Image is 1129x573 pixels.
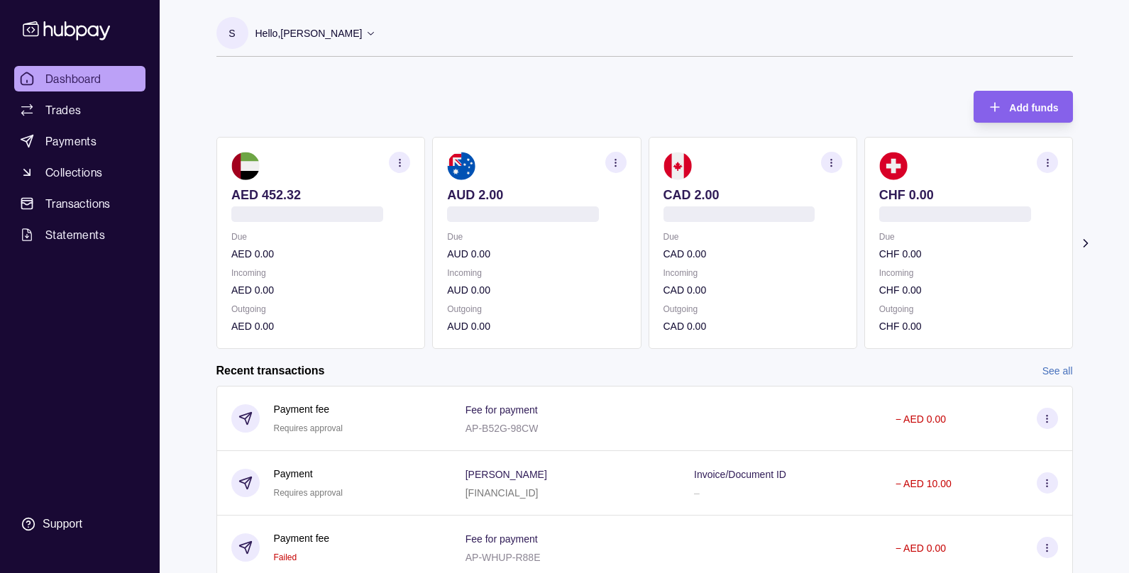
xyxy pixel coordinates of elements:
div: Support [43,516,82,532]
p: CAD 0.00 [663,246,842,262]
p: AUD 0.00 [447,318,626,334]
p: CHF 0.00 [879,282,1057,298]
a: Dashboard [14,66,145,91]
p: CAD 2.00 [663,187,842,203]
span: Failed [274,552,297,562]
span: Payments [45,133,97,150]
p: Due [879,229,1057,245]
p: Outgoing [663,301,842,317]
p: – [694,487,700,499]
p: − AED 10.00 [896,478,952,489]
span: Add funds [1009,102,1058,113]
p: AED 0.00 [231,246,410,262]
p: CHF 0.00 [879,318,1057,334]
button: Add funds [974,91,1072,123]
p: Fee for payment [466,404,538,416]
a: Collections [14,160,145,185]
p: Due [231,229,410,245]
p: Payment fee [274,401,343,417]
p: Incoming [231,265,410,281]
p: AUD 0.00 [447,282,626,298]
span: Dashboard [45,70,101,87]
p: Fee for payment [466,533,538,545]
span: Transactions [45,195,111,212]
p: Outgoing [879,301,1057,317]
a: Payments [14,128,145,154]
p: − AED 0.00 [896,413,946,425]
span: Requires approval [274,423,343,433]
p: Payment fee [274,530,330,546]
img: ch [879,152,907,180]
a: See all [1042,363,1073,379]
p: Incoming [663,265,842,281]
span: Trades [45,101,81,118]
a: Trades [14,97,145,123]
p: AUD 0.00 [447,246,626,262]
a: Support [14,509,145,539]
p: CAD 0.00 [663,318,842,334]
p: Invoice/Document ID [694,469,786,480]
p: CAD 0.00 [663,282,842,298]
p: [FINANCIAL_ID] [466,487,539,499]
p: CHF 0.00 [879,187,1057,203]
a: Transactions [14,191,145,216]
p: S [228,26,235,41]
img: ca [663,152,691,180]
p: AP-WHUP-R88E [466,552,541,563]
span: Collections [45,164,102,181]
span: Requires approval [274,488,343,498]
p: − AED 0.00 [896,543,946,554]
img: ae [231,152,260,180]
p: AUD 2.00 [447,187,626,203]
p: AED 452.32 [231,187,410,203]
img: au [447,152,475,180]
p: CHF 0.00 [879,246,1057,262]
p: Hello, [PERSON_NAME] [255,26,363,41]
p: Outgoing [231,301,410,317]
p: Due [663,229,842,245]
p: AED 0.00 [231,282,410,298]
p: Payment [274,466,343,482]
p: AED 0.00 [231,318,410,334]
p: Due [447,229,626,245]
h2: Recent transactions [216,363,325,379]
a: Statements [14,222,145,247]
p: Incoming [447,265,626,281]
p: Incoming [879,265,1057,281]
p: [PERSON_NAME] [466,469,547,480]
span: Statements [45,226,105,243]
p: Outgoing [447,301,626,317]
p: AP-B52G-98CW [466,423,539,434]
